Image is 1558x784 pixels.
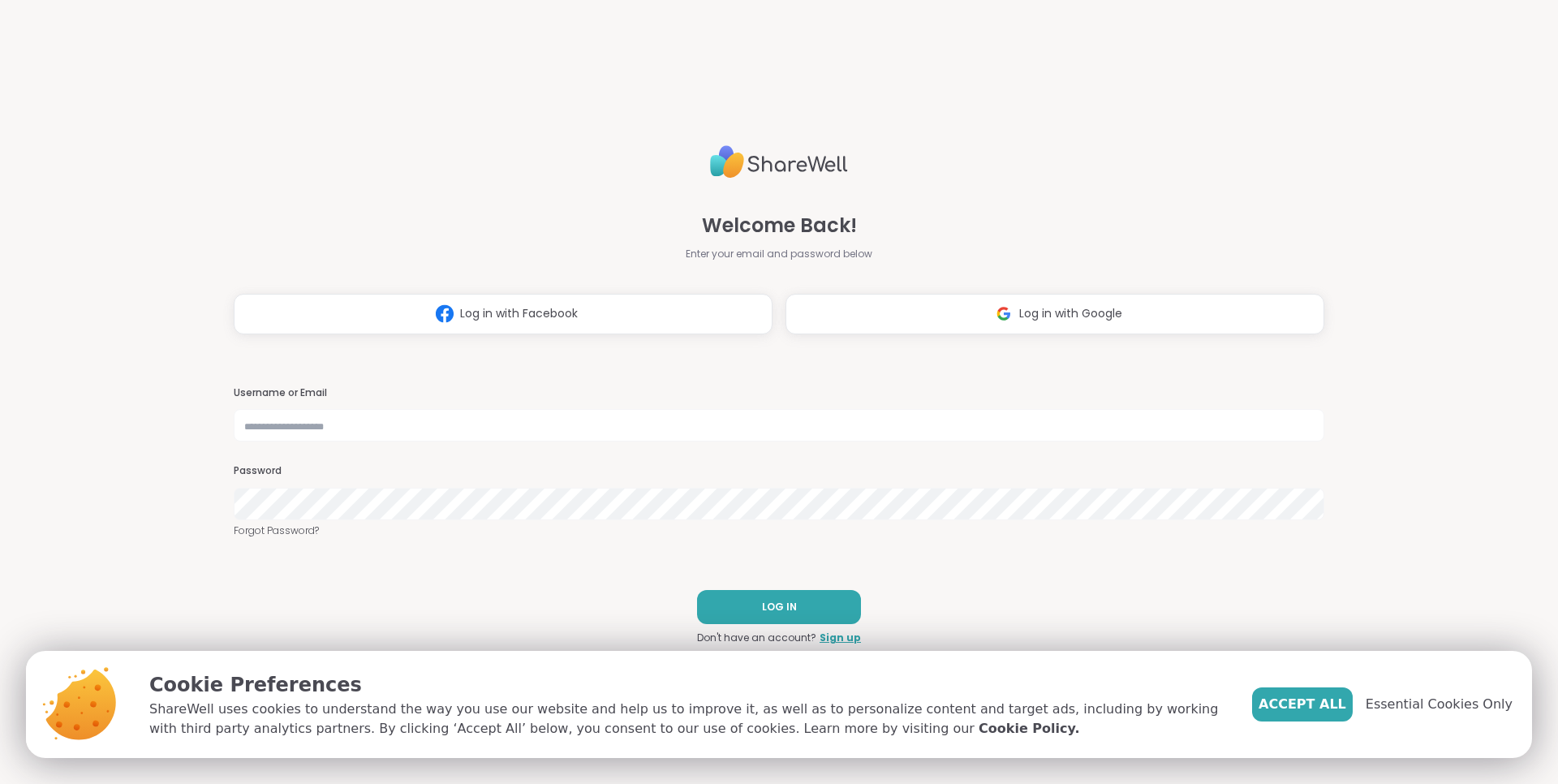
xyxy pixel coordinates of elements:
[149,700,1226,739] p: ShareWell uses cookies to understand the way you use our website and help us to improve it, as we...
[762,600,797,614] span: LOG IN
[988,299,1019,329] img: ShareWell Logomark
[710,139,848,185] img: ShareWell Logo
[1019,305,1122,322] span: Log in with Google
[785,294,1324,334] button: Log in with Google
[1259,695,1346,714] span: Accept All
[686,247,872,261] span: Enter your email and password below
[979,719,1079,739] a: Cookie Policy.
[1252,687,1353,722] button: Accept All
[234,294,773,334] button: Log in with Facebook
[820,631,861,645] a: Sign up
[234,464,1324,478] h3: Password
[149,670,1226,700] p: Cookie Preferences
[429,299,460,329] img: ShareWell Logomark
[234,523,1324,538] a: Forgot Password?
[697,590,861,624] button: LOG IN
[702,211,857,240] span: Welcome Back!
[460,305,578,322] span: Log in with Facebook
[1366,695,1513,714] span: Essential Cookies Only
[234,386,1324,400] h3: Username or Email
[697,631,816,645] span: Don't have an account?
